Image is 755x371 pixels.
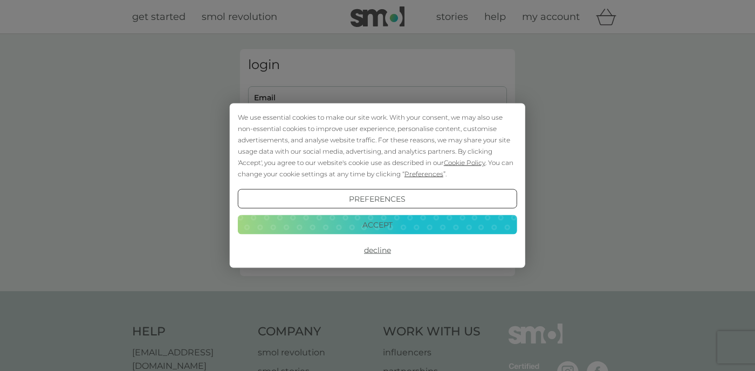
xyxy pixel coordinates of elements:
[238,189,517,209] button: Preferences
[238,112,517,180] div: We use essential cookies to make our site work. With your consent, we may also use non-essential ...
[238,241,517,260] button: Decline
[230,104,525,268] div: Cookie Consent Prompt
[444,159,485,167] span: Cookie Policy
[238,215,517,234] button: Accept
[404,170,443,178] span: Preferences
